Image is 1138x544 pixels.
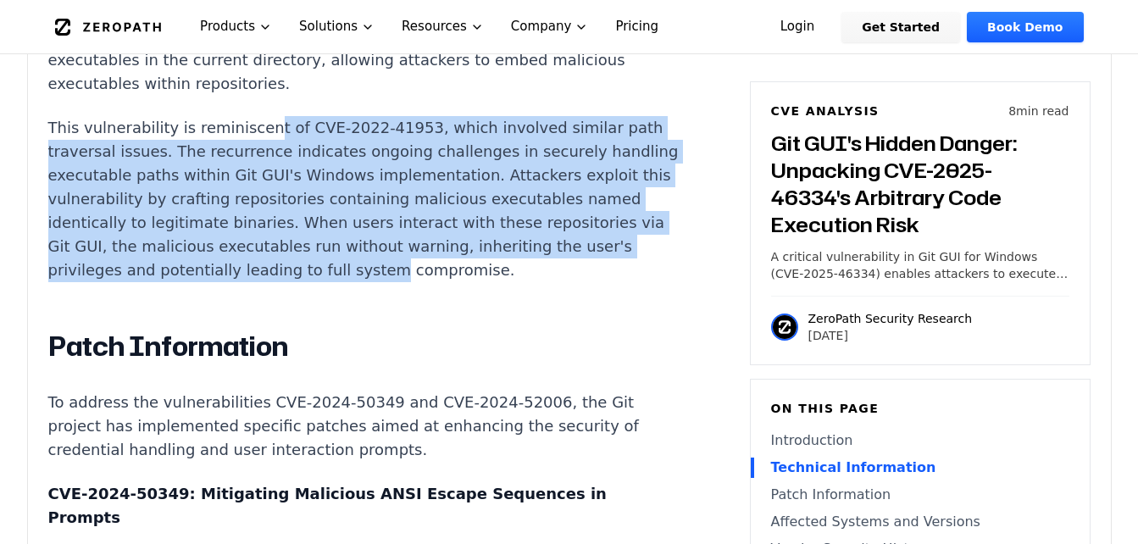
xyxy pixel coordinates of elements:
strong: CVE-2024-50349: Mitigating Malicious ANSI Escape Sequences in Prompts [48,485,607,526]
p: To address the vulnerabilities CVE-2024-50349 and CVE-2024-52006, the Git project has implemented... [48,391,679,462]
a: Patch Information [771,485,1069,505]
img: ZeroPath Security Research [771,314,798,341]
h3: Git GUI's Hidden Danger: Unpacking CVE-2025-46334's Arbitrary Code Execution Risk [771,130,1069,238]
a: Get Started [841,12,960,42]
a: Login [760,12,835,42]
a: Introduction [771,430,1069,451]
p: ZeroPath Security Research [808,310,973,327]
a: Book Demo [967,12,1083,42]
h6: On this page [771,400,1069,417]
p: 8 min read [1008,103,1069,119]
h6: CVE Analysis [771,103,880,119]
p: [DATE] [808,327,973,344]
p: This vulnerability is reminiscent of CVE-2022-41953, which involved similar path traversal issues... [48,116,679,282]
a: Affected Systems and Versions [771,512,1069,532]
a: Technical Information [771,458,1069,478]
h2: Patch Information [48,330,679,364]
p: A critical vulnerability in Git GUI for Windows (CVE-2025-46334) enables attackers to execute arb... [771,248,1069,282]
